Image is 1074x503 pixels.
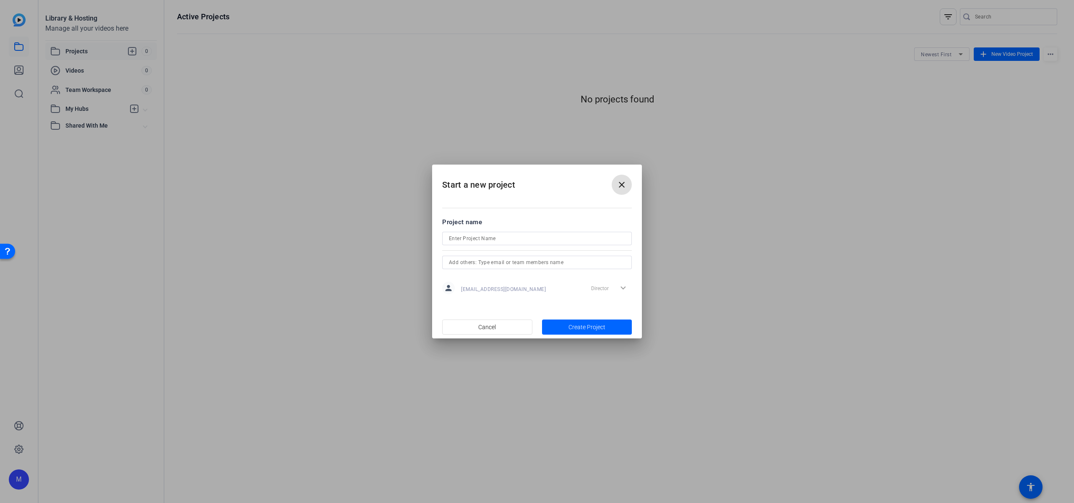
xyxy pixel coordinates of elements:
mat-icon: close [617,180,627,190]
button: Create Project [542,320,632,335]
h2: Start a new project [432,165,642,199]
input: Add others: Type email or team members name [449,257,625,267]
input: Enter Project Name [449,233,625,244]
button: Cancel [442,320,532,335]
mat-icon: person [442,282,455,294]
span: Create Project [568,323,605,332]
div: Project name [442,217,632,227]
span: [EMAIL_ADDRESS][DOMAIN_NAME] [461,286,546,293]
span: Cancel [478,319,496,335]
